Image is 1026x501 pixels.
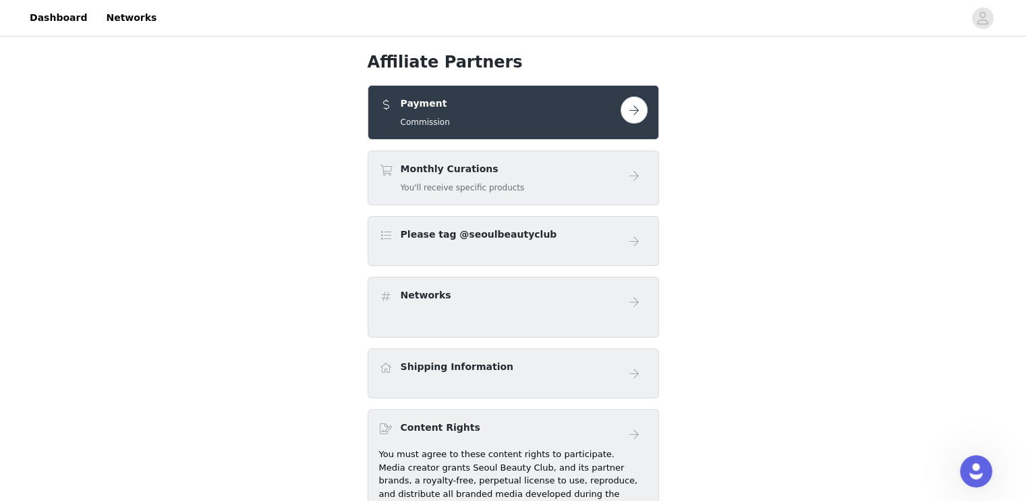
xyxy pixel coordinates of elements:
[401,360,513,374] h4: Shipping Information
[401,116,450,128] h5: Commission
[368,216,659,266] div: Please tag @seoulbeautyclub
[401,421,480,435] h4: Content Rights
[368,50,659,74] h1: Affiliate Partners
[401,228,557,242] h4: Please tag @seoulbeautyclub
[401,182,525,194] h5: You'll receive specific products
[401,288,451,302] h4: Networks
[368,348,659,398] div: Shipping Information
[976,7,989,29] div: avatar
[401,97,450,111] h4: Payment
[368,151,659,205] div: Monthly Curations
[368,85,659,140] div: Payment
[960,455,992,487] iframe: Intercom live chat
[368,277,659,338] div: Networks
[379,448,648,461] p: You must agree to these content rights to participate.
[22,3,95,33] a: Dashboard
[98,3,165,33] a: Networks
[401,162,525,176] h4: Monthly Curations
